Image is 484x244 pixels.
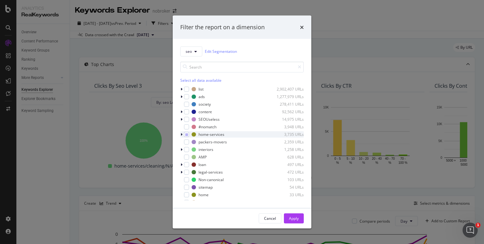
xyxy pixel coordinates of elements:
[173,16,311,229] div: modal
[463,223,478,238] iframe: Intercom live chat
[205,48,237,55] a: Edit Segmentation
[475,223,481,228] span: 1
[199,154,207,160] div: AMP
[273,185,304,190] div: 54 URLs
[273,117,304,122] div: 14,975 URLs
[199,124,216,130] div: #nomatch
[199,200,217,205] div: renovation
[186,49,192,54] span: seo
[259,213,281,223] button: Cancel
[199,109,212,114] div: content
[199,132,224,137] div: home-services
[199,169,223,175] div: legal-services
[199,192,209,197] div: home
[273,139,304,145] div: 2,359 URLs
[199,185,213,190] div: sitemap
[273,109,304,114] div: 92,562 URLs
[273,162,304,167] div: 497 URLs
[289,216,299,221] div: Apply
[199,117,220,122] div: SEOUseless
[199,94,205,99] div: ads
[180,61,304,72] input: Search
[199,147,213,152] div: interiors
[180,77,304,83] div: Select all data available
[273,124,304,130] div: 3,948 URLs
[264,216,276,221] div: Cancel
[273,132,304,137] div: 3,735 URLs
[273,94,304,99] div: 1,277,979 URLs
[199,102,211,107] div: society
[273,147,304,152] div: 1,258 URLs
[273,102,304,107] div: 278,411 URLs
[199,162,206,167] div: loan
[180,46,202,56] button: seo
[273,177,304,182] div: 103 URLs
[300,23,304,31] div: times
[273,200,304,205] div: 30 URLs
[273,86,304,92] div: 2,902,407 URLs
[199,177,224,182] div: Non-canonical
[284,213,304,223] button: Apply
[273,154,304,160] div: 628 URLs
[180,23,265,31] div: Filter the report on a dimension
[273,169,304,175] div: 472 URLs
[199,86,204,92] div: list
[273,192,304,197] div: 33 URLs
[199,139,227,145] div: packers-movers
